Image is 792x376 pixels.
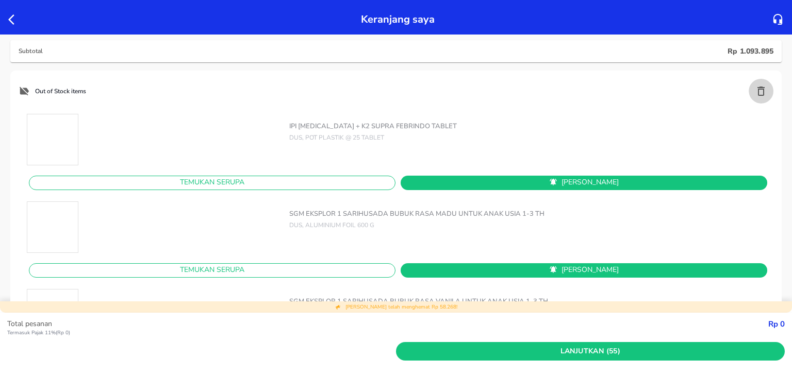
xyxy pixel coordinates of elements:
button: Temukan Serupa [29,263,395,278]
p: Subtotal [19,47,728,55]
p: Keranjang saya [361,10,435,28]
p: Total pesanan [7,318,768,329]
span: [PERSON_NAME] [405,176,763,189]
span: Lanjutkan (55) [400,345,781,358]
button: [PERSON_NAME] [401,176,767,190]
strong: Rp 0 [768,319,785,329]
button: Temukan Serupa [29,176,395,190]
span: [PERSON_NAME] [405,264,763,277]
button: [PERSON_NAME] [401,263,767,278]
span: Temukan Serupa [34,176,391,189]
p: Rp 1.093.895 [728,46,773,56]
button: Lanjutkan (55) [396,342,785,361]
span: Out of Stock items [30,82,91,100]
span: Temukan Serupa [34,264,391,277]
p: Termasuk Pajak 11% ( Rp 0 ) [7,329,768,337]
img: total discount [335,304,341,310]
